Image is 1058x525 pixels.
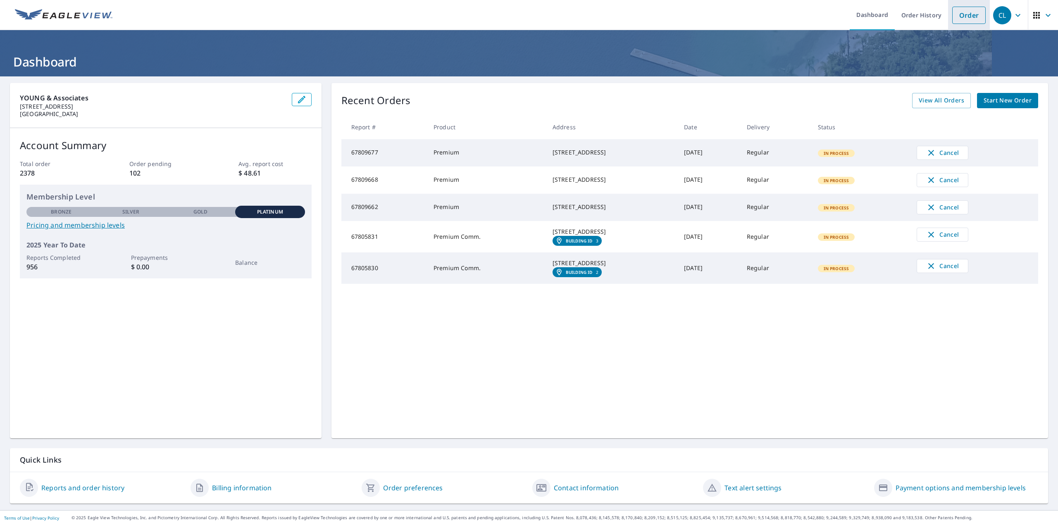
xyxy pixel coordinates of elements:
[553,267,602,277] a: Building ID2
[383,483,443,493] a: Order preferences
[553,148,671,157] div: [STREET_ADDRESS]
[917,173,968,187] button: Cancel
[341,115,427,139] th: Report #
[15,9,112,21] img: EV Logo
[131,253,200,262] p: Prepayments
[740,221,811,252] td: Regular
[896,483,1026,493] a: Payment options and membership levels
[257,208,283,216] p: Platinum
[925,175,960,185] span: Cancel
[819,150,854,156] span: In Process
[677,115,740,139] th: Date
[235,258,305,267] p: Balance
[917,259,968,273] button: Cancel
[341,194,427,221] td: 67809662
[724,483,782,493] a: Text alert settings
[41,483,124,493] a: Reports and order history
[427,194,546,221] td: Premium
[20,168,93,178] p: 2378
[427,166,546,194] td: Premium
[677,139,740,166] td: [DATE]
[546,115,677,139] th: Address
[341,221,427,252] td: 67805831
[20,159,93,168] p: Total order
[819,234,854,240] span: In Process
[811,115,910,139] th: Status
[238,168,311,178] p: $ 48.61
[71,515,1054,521] p: © 2025 Eagle View Technologies, Inc. and Pictometry International Corp. All Rights Reserved. Repo...
[212,483,272,493] a: Billing information
[977,93,1038,108] a: Start New Order
[20,110,285,118] p: [GEOGRAPHIC_DATA]
[993,6,1011,24] div: CL
[238,159,311,168] p: Avg. report cost
[554,483,619,493] a: Contact information
[427,115,546,139] th: Product
[819,266,854,271] span: In Process
[925,230,960,240] span: Cancel
[677,252,740,284] td: [DATE]
[740,252,811,284] td: Regular
[427,252,546,284] td: Premium Comm.
[10,53,1048,70] h1: Dashboard
[20,138,312,153] p: Account Summary
[553,203,671,211] div: [STREET_ADDRESS]
[26,191,305,202] p: Membership Level
[51,208,71,216] p: Bronze
[677,194,740,221] td: [DATE]
[26,262,96,272] p: 956
[341,93,411,108] p: Recent Orders
[925,261,960,271] span: Cancel
[677,221,740,252] td: [DATE]
[4,515,59,520] p: |
[26,253,96,262] p: Reports Completed
[131,262,200,272] p: $ 0.00
[4,515,30,521] a: Terms of Use
[427,139,546,166] td: Premium
[193,208,207,216] p: Gold
[427,221,546,252] td: Premium Comm.
[925,202,960,212] span: Cancel
[740,139,811,166] td: Regular
[129,168,202,178] p: 102
[341,139,427,166] td: 67809677
[553,176,671,184] div: [STREET_ADDRESS]
[677,166,740,194] td: [DATE]
[917,228,968,242] button: Cancel
[925,148,960,158] span: Cancel
[129,159,202,168] p: Order pending
[32,515,59,521] a: Privacy Policy
[952,7,986,24] a: Order
[740,194,811,221] td: Regular
[740,166,811,194] td: Regular
[553,228,671,236] div: [STREET_ADDRESS]
[122,208,140,216] p: Silver
[740,115,811,139] th: Delivery
[919,95,964,106] span: View All Orders
[917,200,968,214] button: Cancel
[341,252,427,284] td: 67805830
[20,93,285,103] p: YOUNG & Associates
[819,178,854,183] span: In Process
[20,455,1038,465] p: Quick Links
[20,103,285,110] p: [STREET_ADDRESS]
[566,238,593,243] em: Building ID
[341,166,427,194] td: 67809668
[553,259,671,267] div: [STREET_ADDRESS]
[26,240,305,250] p: 2025 Year To Date
[984,95,1032,106] span: Start New Order
[917,146,968,160] button: Cancel
[553,236,602,246] a: Building ID3
[912,93,971,108] a: View All Orders
[566,270,593,275] em: Building ID
[819,205,854,211] span: In Process
[26,220,305,230] a: Pricing and membership levels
